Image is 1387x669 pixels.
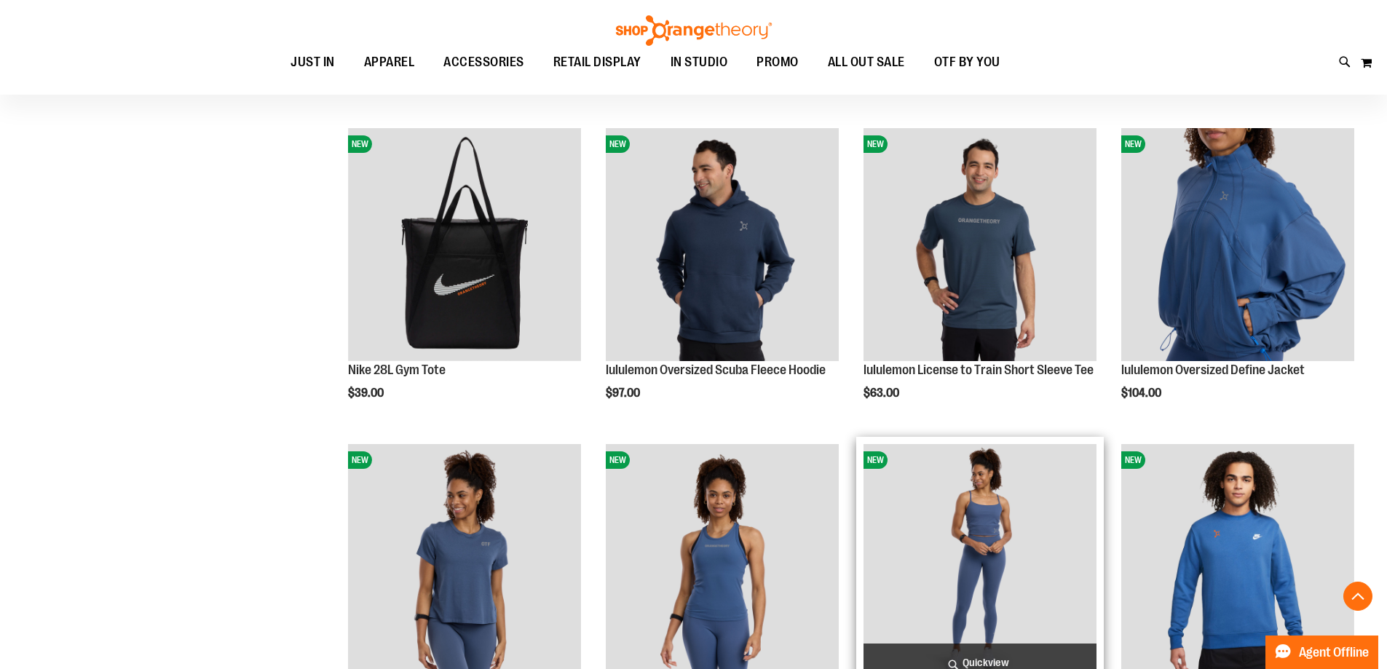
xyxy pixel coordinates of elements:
[291,46,335,79] span: JUST IN
[934,46,1000,79] span: OTF BY YOU
[341,121,588,437] div: product
[864,387,901,400] span: $63.00
[348,387,386,400] span: $39.00
[864,363,1094,377] a: lululemon License to Train Short Sleeve Tee
[606,128,839,363] a: lululemon Oversized Scuba Fleece HoodieNEW
[1121,451,1145,469] span: NEW
[606,451,630,469] span: NEW
[1114,121,1362,437] div: product
[828,46,905,79] span: ALL OUT SALE
[348,363,446,377] a: Nike 28L Gym Tote
[756,46,799,79] span: PROMO
[864,128,1096,361] img: lululemon License to Train Short Sleeve Tee
[614,15,774,46] img: Shop Orangetheory
[606,387,642,400] span: $97.00
[856,121,1104,437] div: product
[443,46,524,79] span: ACCESSORIES
[1121,387,1163,400] span: $104.00
[606,135,630,153] span: NEW
[1343,582,1372,611] button: Back To Top
[1265,636,1378,669] button: Agent Offline
[348,128,581,361] img: Nike 28L Gym Tote
[598,121,846,437] div: product
[606,128,839,361] img: lululemon Oversized Scuba Fleece Hoodie
[1121,128,1354,361] img: lululemon Oversized Define Jacket
[864,135,888,153] span: NEW
[553,46,641,79] span: RETAIL DISPLAY
[606,363,826,377] a: lululemon Oversized Scuba Fleece Hoodie
[348,128,581,363] a: Nike 28L Gym ToteNEW
[1299,646,1369,660] span: Agent Offline
[671,46,728,79] span: IN STUDIO
[348,135,372,153] span: NEW
[864,128,1096,363] a: lululemon License to Train Short Sleeve TeeNEW
[1121,363,1305,377] a: lululemon Oversized Define Jacket
[1121,135,1145,153] span: NEW
[864,451,888,469] span: NEW
[348,451,372,469] span: NEW
[364,46,415,79] span: APPAREL
[1121,128,1354,363] a: lululemon Oversized Define JacketNEW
